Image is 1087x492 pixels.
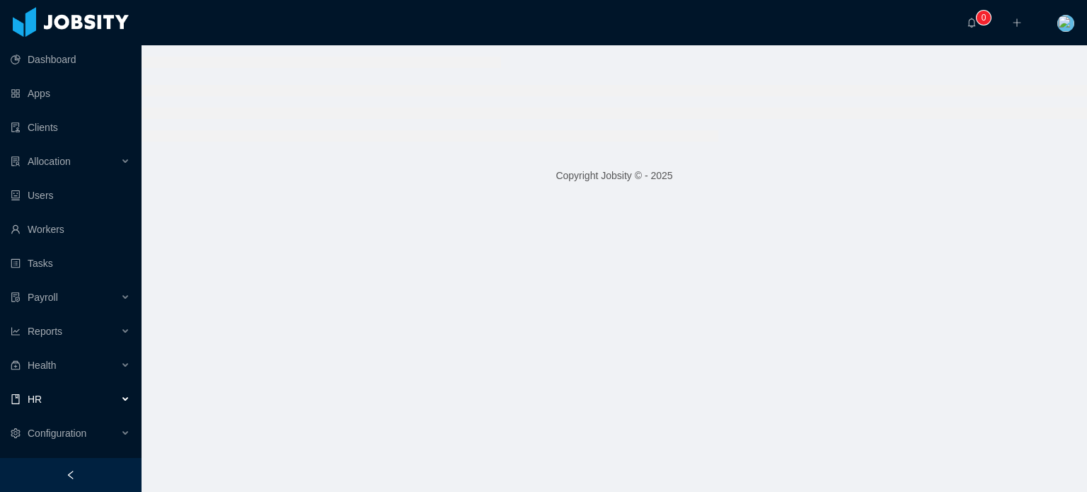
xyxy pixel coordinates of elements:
[11,428,21,438] i: icon: setting
[1012,18,1022,28] i: icon: plus
[11,79,130,108] a: icon: appstoreApps
[28,394,42,405] span: HR
[1057,15,1074,32] img: fac05ab0-2f77-4b7e-aa06-e407e3dfb45d_68d568d424e29.png
[11,249,130,278] a: icon: profileTasks
[142,151,1087,200] footer: Copyright Jobsity © - 2025
[28,326,62,337] span: Reports
[11,45,130,74] a: icon: pie-chartDashboard
[11,181,130,210] a: icon: robotUsers
[977,11,991,25] sup: 0
[28,292,58,303] span: Payroll
[11,113,130,142] a: icon: auditClients
[28,156,71,167] span: Allocation
[11,215,130,244] a: icon: userWorkers
[967,18,977,28] i: icon: bell
[28,428,86,439] span: Configuration
[11,292,21,302] i: icon: file-protect
[11,360,21,370] i: icon: medicine-box
[11,394,21,404] i: icon: book
[28,360,56,371] span: Health
[11,326,21,336] i: icon: line-chart
[11,156,21,166] i: icon: solution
